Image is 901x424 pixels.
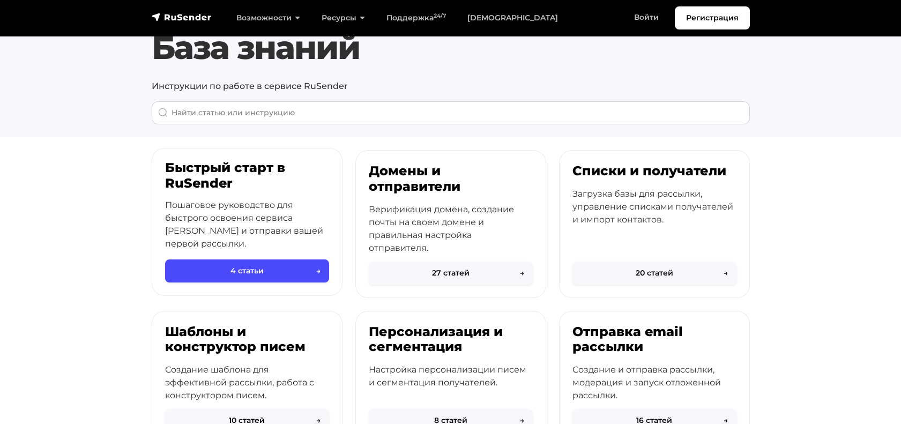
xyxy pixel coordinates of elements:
h1: База знаний [152,28,750,67]
a: Домены и отправители Верификация домена, создание почты на своем домене и правильная настройка от... [355,150,546,298]
img: RuSender [152,12,212,23]
a: Поддержка24/7 [376,7,457,29]
sup: 24/7 [434,12,446,19]
h3: Шаблоны и конструктор писем [165,324,329,355]
p: Верификация домена, создание почты на своем домене и правильная настройка отправителя. [369,203,533,255]
h3: Домены и отправители [369,163,533,195]
p: Настройка персонализации писем и сегментация получателей. [369,363,533,389]
a: Ресурсы [311,7,376,29]
span: → [520,267,524,279]
img: Поиск [158,108,168,117]
button: 4 статьи→ [165,259,329,282]
p: Пошаговое руководство для быстрого освоения сервиса [PERSON_NAME] и отправки вашей первой рассылки. [165,199,329,250]
input: When autocomplete results are available use up and down arrows to review and enter to go to the d... [152,101,750,124]
p: Создание шаблона для эффективной рассылки, работа с конструктором писем. [165,363,329,402]
a: Войти [623,6,669,28]
span: → [316,265,321,277]
button: 27 статей→ [369,262,533,285]
p: Загрузка базы для рассылки, управление списками получателей и импорт контактов. [572,188,736,226]
h3: Персонализация и сегментация [369,324,533,355]
p: Инструкции по работе в сервисе RuSender [152,80,750,93]
h3: Быстрый старт в RuSender [165,160,329,191]
a: [DEMOGRAPHIC_DATA] [457,7,569,29]
a: Списки и получатели Загрузка базы для рассылки, управление списками получателей и импорт контакто... [559,150,750,298]
button: 20 статей→ [572,262,736,285]
a: Возможности [226,7,311,29]
a: Регистрация [675,6,750,29]
span: → [724,267,728,279]
h3: Списки и получатели [572,163,736,179]
h3: Отправка email рассылки [572,324,736,355]
p: Создание и отправка рассылки, модерация и запуск отложенной рассылки. [572,363,736,402]
a: Быстрый старт в RuSender Пошаговое руководство для быстрого освоения сервиса [PERSON_NAME] и отпр... [152,148,342,296]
